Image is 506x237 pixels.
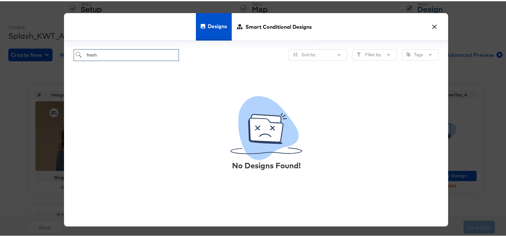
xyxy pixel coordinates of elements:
[406,51,411,56] svg: Tag
[357,51,361,56] svg: Filter
[352,48,397,59] button: FilterFilter by
[429,18,440,30] button: ×
[289,48,347,59] button: SlidersSort by
[402,48,438,59] button: TagTags
[208,11,227,39] span: Designs
[245,11,312,40] span: Smart Conditional Designs
[232,159,301,170] div: No Designs Found!
[74,48,179,60] input: Search for a design
[293,51,298,56] svg: Sliders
